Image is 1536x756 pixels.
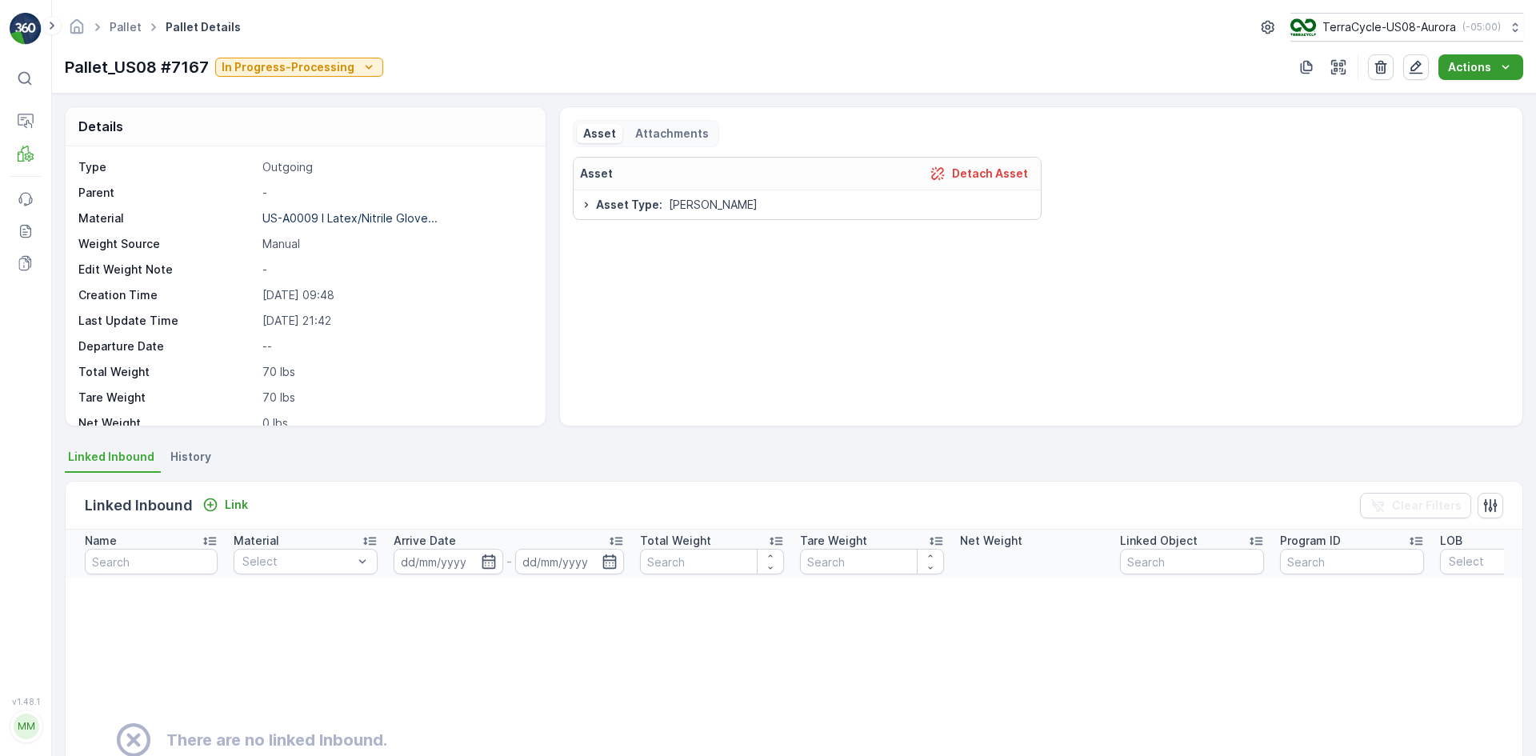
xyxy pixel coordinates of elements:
p: -- [262,338,529,354]
p: ( -05:00 ) [1462,21,1501,34]
p: US-A0009 I Latex/Nitrile Glove... [262,211,438,225]
p: Link [225,497,248,513]
p: Last Update Time [78,313,256,329]
button: TerraCycle-US08-Aurora(-05:00) [1290,13,1523,42]
p: Tare Weight [800,533,867,549]
span: History [170,449,211,465]
span: v 1.48.1 [10,697,42,706]
p: Outgoing [262,159,529,175]
p: 70 lbs [262,390,529,406]
p: Detach Asset [952,166,1028,182]
span: Pallet Details [162,19,244,35]
p: Clear Filters [1392,498,1462,514]
p: Arrive Date [394,533,456,549]
p: Departure Date [78,338,256,354]
p: Creation Time [78,287,256,303]
p: Type [78,159,256,175]
p: Program ID [1280,533,1341,549]
p: Weight Source [78,236,256,252]
p: Net Weight [960,533,1022,549]
p: - [262,185,529,201]
p: - [262,262,529,278]
p: Manual [262,236,529,252]
p: FD, SC7306, [DATE], #1 [693,14,840,33]
input: Search [85,549,218,574]
span: - [84,315,90,329]
span: [PERSON_NAME] [669,197,758,213]
input: dd/mm/yyyy [515,549,625,574]
p: TerraCycle-US08-Aurora [1322,19,1456,35]
p: Material [78,210,256,226]
p: Attachments [635,126,709,142]
button: Detach Asset [923,164,1034,183]
span: Total Weight : [14,289,94,302]
button: Link [196,495,254,514]
p: - [506,552,512,571]
span: - [90,342,95,355]
span: US-PI0473 I FD Nitrile & Latex Gloves [68,394,277,408]
span: Net Weight : [14,315,84,329]
p: Select [242,554,353,570]
p: LOB [1440,533,1462,549]
span: Name : [14,262,53,276]
p: 0 lbs [262,415,529,431]
p: Tare Weight [78,390,256,406]
p: Parent [78,185,256,201]
button: In Progress-Processing [215,58,383,77]
input: Search [640,549,784,574]
span: Tare Weight : [14,342,90,355]
p: [DATE] 09:48 [262,287,529,303]
a: Pallet [110,20,142,34]
input: Search [800,549,944,574]
p: Total Weight [78,364,256,380]
p: [DATE] 21:42 [262,313,529,329]
p: Net Weight [78,415,256,431]
a: Homepage [68,24,86,38]
p: Asset [580,166,613,182]
button: MM [10,710,42,743]
p: Name [85,533,117,549]
p: Details [78,117,123,136]
img: image_ci7OI47.png [1290,18,1316,36]
span: Asset Type : [14,368,85,382]
p: Linked Object [1120,533,1198,549]
p: Material [234,533,279,549]
input: dd/mm/yyyy [394,549,503,574]
div: MM [14,714,39,739]
span: FD Pallet [85,368,134,382]
img: logo [10,13,42,45]
p: 70 lbs [262,364,529,380]
span: Material : [14,394,68,408]
p: Actions [1448,59,1491,75]
span: Linked Inbound [68,449,154,465]
button: Actions [1438,54,1523,80]
p: Edit Weight Note [78,262,256,278]
span: Asset Type : [596,197,662,213]
span: FD, SC7306, [DATE], #1 [53,262,179,276]
p: Linked Inbound [85,494,193,517]
button: Clear Filters [1360,493,1471,518]
span: - [94,289,99,302]
input: Search [1280,549,1424,574]
p: Pallet_US08 #7167 [65,55,209,79]
h2: There are no linked Inbound. [166,728,387,752]
p: Asset [583,126,616,142]
p: Total Weight [640,533,711,549]
input: Search [1120,549,1264,574]
p: In Progress-Processing [222,59,354,75]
